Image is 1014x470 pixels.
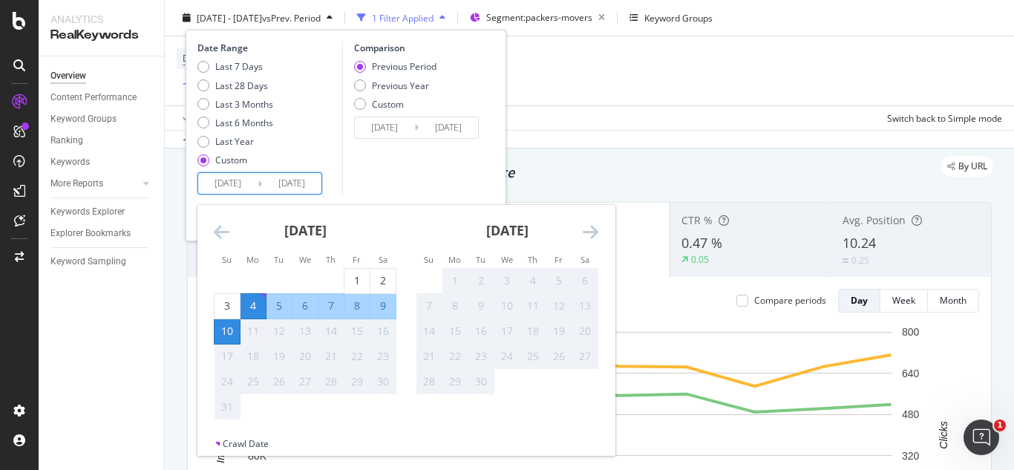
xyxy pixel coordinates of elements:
span: Segment: packers-movers [486,11,592,24]
button: Add Filter [177,76,236,94]
div: Explorer Bookmarks [50,226,131,241]
div: Compare periods [754,294,826,307]
div: 18 [520,324,546,339]
div: More Reports [50,176,103,192]
td: Selected. Saturday, August 9, 2025 [370,293,396,319]
td: Selected. Thursday, August 7, 2025 [318,293,344,319]
a: Keyword Groups [50,111,154,127]
td: Not available. Sunday, August 17, 2025 [215,344,241,369]
div: Switch back to Simple mode [887,111,1002,124]
button: Segment:packers-movers [464,6,611,30]
div: Keyword Groups [50,111,117,127]
button: 1 Filter Applied [351,6,451,30]
div: 9 [370,298,396,313]
div: 27 [572,349,598,364]
td: Not available. Tuesday, September 2, 2025 [468,268,494,293]
div: RealKeywords [50,27,152,44]
button: Keyword Groups [624,6,719,30]
div: 15 [344,324,370,339]
input: End Date [262,173,321,194]
td: Not available. Monday, September 29, 2025 [442,369,468,394]
span: [DATE] - [DATE] [197,11,262,24]
div: Last Year [215,135,254,148]
div: 27 [292,374,318,389]
div: 3 [215,298,240,313]
div: 0.25 [851,254,869,267]
td: Not available. Monday, September 22, 2025 [442,344,468,369]
div: 4 [241,298,266,313]
td: Selected. Tuesday, August 5, 2025 [266,293,292,319]
td: Not available. Thursday, September 4, 2025 [520,268,546,293]
td: Not available. Thursday, August 28, 2025 [318,369,344,394]
td: Not available. Saturday, September 20, 2025 [572,319,598,344]
div: Last 3 Months [215,97,273,110]
td: Not available. Sunday, September 7, 2025 [416,293,442,319]
div: 20 [572,324,598,339]
div: Custom [372,97,404,110]
div: 3 [494,273,520,288]
div: Content Performance [50,90,137,105]
td: Not available. Wednesday, August 27, 2025 [292,369,318,394]
div: 7 [416,298,442,313]
td: Not available. Wednesday, August 20, 2025 [292,344,318,369]
div: 30 [370,374,396,389]
td: Not available. Sunday, August 31, 2025 [215,394,241,420]
td: Not available. Thursday, August 14, 2025 [318,319,344,344]
a: Explorer Bookmarks [50,226,154,241]
div: Keyword Groups [644,11,713,24]
td: Selected as end date. Sunday, August 10, 2025 [215,319,241,344]
small: Mo [448,254,461,265]
span: Device [183,52,211,65]
div: 16 [370,324,396,339]
td: Not available. Friday, September 19, 2025 [546,319,572,344]
td: Not available. Monday, August 18, 2025 [241,344,266,369]
div: legacy label [941,156,993,177]
a: Ranking [50,133,154,148]
div: 16 [468,324,494,339]
div: Last 28 Days [197,79,273,91]
div: 11 [520,298,546,313]
div: Comparison [354,42,483,54]
td: Choose Saturday, August 2, 2025 as your check-out date. It’s available. [370,268,396,293]
small: Su [222,254,232,265]
div: 13 [572,298,598,313]
div: 22 [442,349,468,364]
div: 2 [370,273,396,288]
input: Start Date [198,173,258,194]
td: Not available. Tuesday, September 23, 2025 [468,344,494,369]
div: 19 [546,324,572,339]
div: 12 [546,298,572,313]
div: 19 [266,349,292,364]
div: 21 [416,349,442,364]
div: 26 [546,349,572,364]
div: 11 [241,324,266,339]
td: Not available. Tuesday, August 12, 2025 [266,319,292,344]
td: Not available. Sunday, September 28, 2025 [416,369,442,394]
a: More Reports [50,176,139,192]
td: Not available. Wednesday, August 13, 2025 [292,319,318,344]
div: Week [892,294,915,307]
td: Not available. Thursday, August 21, 2025 [318,344,344,369]
div: 29 [442,374,468,389]
div: Last 7 Days [215,60,263,73]
div: 1 [442,273,468,288]
div: Previous Period [354,60,436,73]
td: Not available. Saturday, September 6, 2025 [572,268,598,293]
div: 30 [468,374,494,389]
div: Previous Year [372,79,429,91]
div: 6 [572,273,598,288]
div: Calendar [197,205,615,437]
small: Fr [555,254,563,265]
text: 480 [902,408,920,420]
div: 28 [416,374,442,389]
div: Ranking [50,133,83,148]
td: Not available. Friday, August 22, 2025 [344,344,370,369]
div: 8 [442,298,468,313]
td: Not available. Monday, September 8, 2025 [442,293,468,319]
small: Sa [379,254,387,265]
div: 17 [215,349,240,364]
div: 29 [344,374,370,389]
div: Overview [50,68,86,84]
td: Not available. Saturday, August 30, 2025 [370,369,396,394]
td: Not available. Tuesday, August 26, 2025 [266,369,292,394]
